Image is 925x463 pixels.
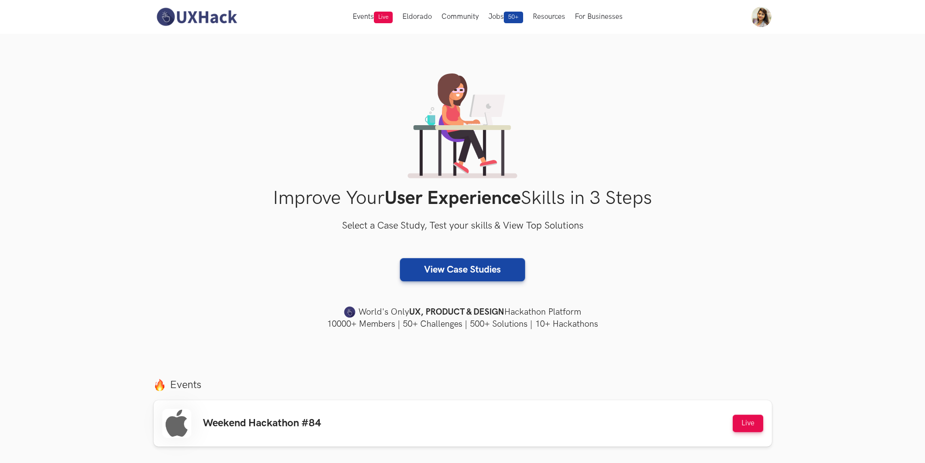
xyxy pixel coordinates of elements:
[154,7,240,27] img: UXHack-logo.png
[374,12,393,23] span: Live
[154,379,166,391] img: fire.png
[504,12,523,23] span: 50+
[154,305,772,319] h4: World's Only Hackathon Platform
[154,378,772,391] label: Events
[400,258,525,281] a: View Case Studies
[384,187,521,210] strong: User Experience
[203,417,321,430] h3: Weekend Hackathon #84
[408,73,517,178] img: lady working on laptop
[733,415,763,432] button: Live
[409,305,504,319] strong: UX, PRODUCT & DESIGN
[154,218,772,234] h3: Select a Case Study, Test your skills & View Top Solutions
[344,306,356,318] img: uxhack-favicon-image.png
[751,7,771,27] img: Your profile pic
[154,318,772,330] h4: 10000+ Members | 50+ Challenges | 500+ Solutions | 10+ Hackathons
[154,187,772,210] h1: Improve Your Skills in 3 Steps
[154,400,772,447] a: Weekend Hackathon #84 Live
